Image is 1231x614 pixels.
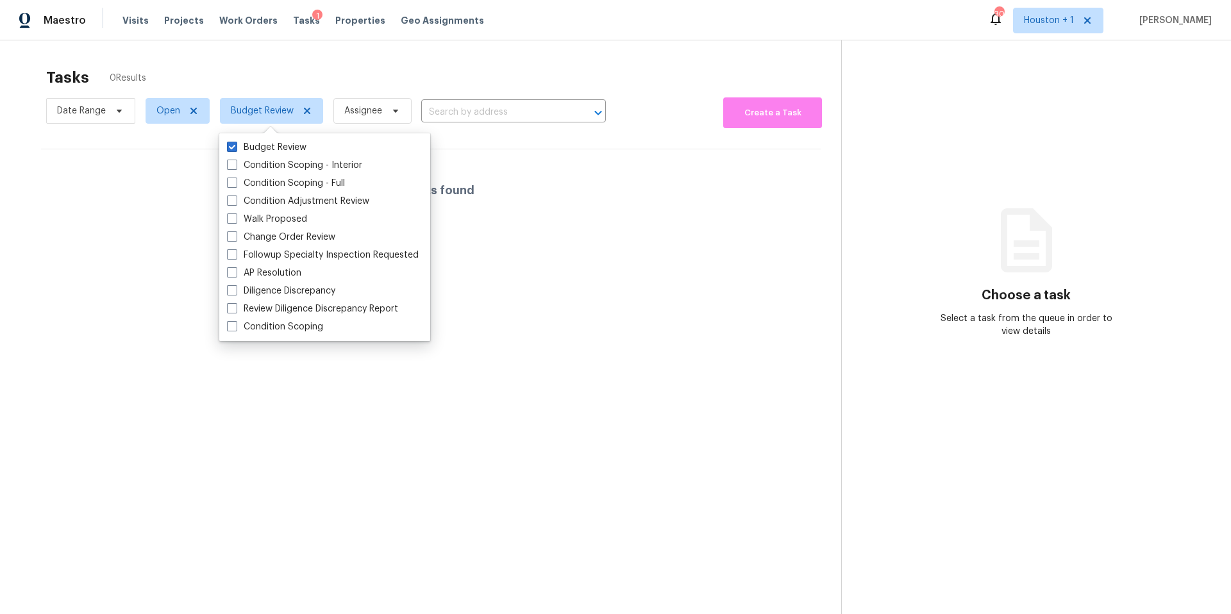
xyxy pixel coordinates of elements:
label: Diligence Discrepancy [227,285,335,297]
button: Open [589,104,607,122]
label: Condition Scoping - Interior [227,159,362,172]
span: Houston + 1 [1024,14,1074,27]
span: Assignee [344,104,382,117]
h2: Tasks [46,71,89,84]
span: Budget Review [231,104,294,117]
div: Select a task from the queue in order to view details [934,312,1119,338]
label: Review Diligence Discrepancy Report [227,303,398,315]
h3: Choose a task [982,289,1071,302]
label: Condition Scoping - Full [227,177,345,190]
span: Geo Assignments [401,14,484,27]
label: Condition Scoping [227,320,323,333]
span: Open [156,104,180,117]
span: Properties [335,14,385,27]
label: Change Order Review [227,231,335,244]
label: Condition Adjustment Review [227,195,369,208]
span: Maestro [44,14,86,27]
label: AP Resolution [227,267,301,279]
h4: No tasks found [387,184,474,197]
span: [PERSON_NAME] [1134,14,1212,27]
span: 0 Results [110,72,146,85]
div: 30 [994,8,1003,21]
label: Followup Specialty Inspection Requested [227,249,419,261]
span: Projects [164,14,204,27]
button: Create a Task [723,97,822,128]
span: Create a Task [730,106,816,120]
label: Budget Review [227,141,306,154]
span: Visits [122,14,149,27]
span: Tasks [293,16,320,25]
span: Date Range [57,104,106,117]
input: Search by address [421,103,570,122]
span: Work Orders [219,14,278,27]
div: 1 [312,10,322,22]
label: Walk Proposed [227,213,307,226]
